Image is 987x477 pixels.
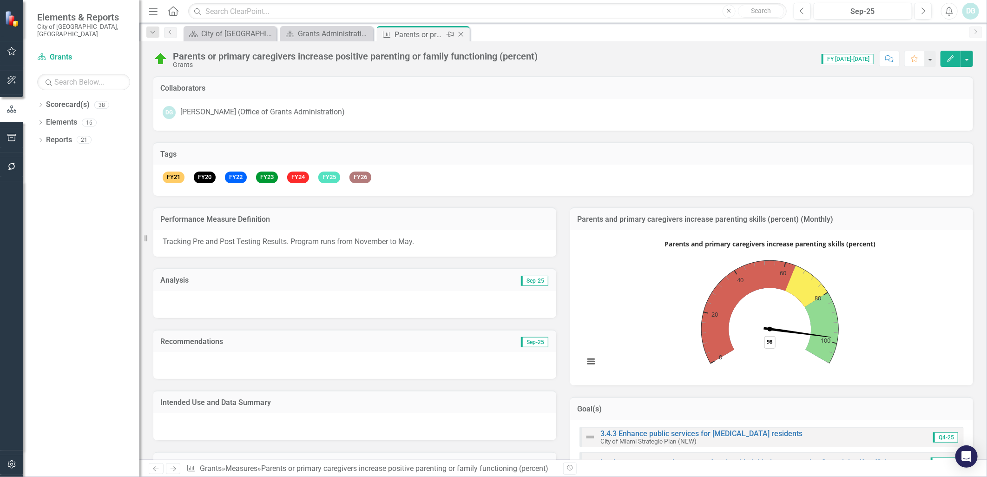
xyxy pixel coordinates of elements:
div: » » [186,464,556,474]
span: FY24 [287,172,309,183]
input: Search ClearPoint... [188,3,787,20]
h3: Intended Use and Data Summary [160,398,549,407]
button: Search [738,5,784,18]
div: Parents or primary caregivers increase positive parenting or family functioning (percent) [173,51,538,61]
div: Open Intercom Messenger [955,445,978,468]
a: Elements [46,117,77,128]
small: City of [GEOGRAPHIC_DATA], [GEOGRAPHIC_DATA] [37,23,130,38]
span: FY21 [163,172,184,183]
span: FY25 [318,172,340,183]
div: Parents or primary caregivers increase positive parenting or family functioning (percent) [261,464,548,473]
text: 40 [737,276,744,284]
span: Sep-25 [931,457,958,468]
div: Parents and primary caregivers increase parenting skills (percent). Highcharts interactive chart. [579,237,964,376]
text: 60 [780,269,786,277]
a: City of [GEOGRAPHIC_DATA] [186,28,274,40]
div: Grants [173,61,538,68]
a: Reports [46,135,72,146]
span: FY23 [256,172,278,183]
small: City of Miami Strategic Plan (NEW) [600,437,697,445]
text: 20 [711,310,718,318]
text: 100 [821,336,830,344]
button: View chart menu, Parents and primary caregivers increase parenting skills (percent) [584,355,597,368]
span: Tracking Pre and Post Testing Results. Program runs from November to May. [163,237,414,246]
img: Not Defined [585,457,596,468]
h3: Goal(s) [577,405,966,413]
h3: Tags [160,150,966,159]
div: [PERSON_NAME] (Office of Grants Administration) [180,107,345,118]
span: Q4-25 [933,432,958,443]
h3: Collaborators [160,84,966,93]
input: Search Below... [37,74,130,90]
text: 98 [767,338,772,345]
path: 98. FYTD. [764,327,831,338]
text: Parents and primary caregivers increase parenting skills (percent) [665,239,875,248]
a: 3.4.3 Enhance public services for [MEDICAL_DATA] residents [600,429,803,438]
img: ClearPoint Strategy [5,11,21,27]
span: FY [DATE]-[DATE] [822,54,874,64]
div: 38 [94,101,109,109]
a: Grants [200,464,222,473]
button: DG [962,3,979,20]
h3: Parents and primary caregivers increase parenting skills (percent) (Monthly) [577,215,966,224]
div: Sep-25 [817,6,909,17]
div: DG [163,106,176,119]
a: Scorecard(s) [46,99,90,110]
span: Elements & Reports [37,12,130,23]
a: Grants [37,52,130,63]
div: 16 [82,119,97,126]
img: Not Defined [585,431,596,443]
text: 80 [815,294,822,302]
h3: Performance Measure Definition [160,215,549,224]
img: On Target [153,52,168,66]
svg: Interactive chart [579,237,961,376]
text: 0 [719,353,722,361]
a: Measures [225,464,257,473]
span: FY22 [225,172,247,183]
div: Parents or primary caregivers increase positive parenting or family functioning (percent) [395,29,444,40]
span: FY20 [194,172,216,183]
span: Search [751,7,771,14]
div: Grants Administration [298,28,371,40]
button: Sep-25 [814,3,912,20]
h3: Recommendations [160,338,428,346]
span: FY26 [349,172,371,183]
div: City of [GEOGRAPHIC_DATA] [201,28,274,40]
h3: Analysis [160,276,355,285]
div: 21 [77,136,92,144]
span: Sep-25 [521,276,548,286]
span: Sep-25 [521,337,548,347]
a: Grants Administration [283,28,371,40]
